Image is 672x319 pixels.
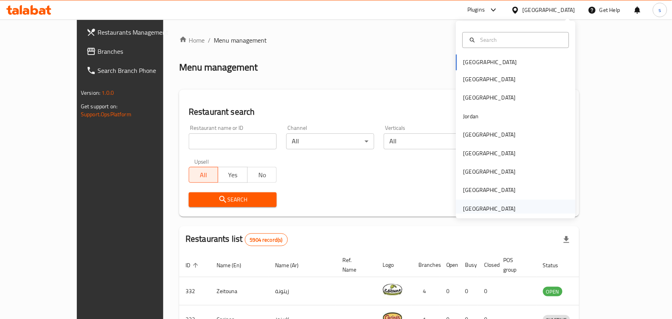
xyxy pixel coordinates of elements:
[194,159,209,164] label: Upsell
[192,169,215,181] span: All
[384,133,472,149] div: All
[221,169,244,181] span: Yes
[81,101,117,112] span: Get support on:
[543,260,569,270] span: Status
[251,169,273,181] span: No
[376,253,412,277] th: Logo
[245,236,287,244] span: 5904 record(s)
[463,186,516,195] div: [GEOGRAPHIC_DATA]
[504,255,527,274] span: POS group
[478,277,497,305] td: 0
[186,260,201,270] span: ID
[463,112,479,121] div: Jordan
[98,27,183,37] span: Restaurants Management
[189,192,277,207] button: Search
[80,61,189,80] a: Search Branch Phone
[208,35,211,45] li: /
[214,35,267,45] span: Menu management
[342,255,367,274] span: Ref. Name
[189,133,277,149] input: Search for restaurant name or ID..
[102,88,114,98] span: 1.0.0
[275,260,309,270] span: Name (Ar)
[477,35,564,44] input: Search
[218,167,247,183] button: Yes
[459,253,478,277] th: Busy
[179,61,258,74] h2: Menu management
[80,23,189,42] a: Restaurants Management
[383,280,402,299] img: Zeitouna
[81,88,100,98] span: Version:
[463,149,516,158] div: [GEOGRAPHIC_DATA]
[463,94,516,102] div: [GEOGRAPHIC_DATA]
[412,277,440,305] td: 4
[80,42,189,61] a: Branches
[179,277,210,305] td: 332
[412,253,440,277] th: Branches
[247,167,277,183] button: No
[179,35,579,45] nav: breadcrumb
[463,168,516,176] div: [GEOGRAPHIC_DATA]
[463,204,516,213] div: [GEOGRAPHIC_DATA]
[98,66,183,75] span: Search Branch Phone
[217,260,252,270] span: Name (En)
[269,277,336,305] td: زيتونة
[210,277,269,305] td: Zeitouna
[440,253,459,277] th: Open
[189,167,218,183] button: All
[463,75,516,84] div: [GEOGRAPHIC_DATA]
[245,233,288,246] div: Total records count
[467,5,485,15] div: Plugins
[195,195,270,205] span: Search
[658,6,661,14] span: s
[459,277,478,305] td: 0
[286,133,374,149] div: All
[98,47,183,56] span: Branches
[189,106,570,118] h2: Restaurant search
[463,131,516,139] div: [GEOGRAPHIC_DATA]
[543,287,563,296] span: OPEN
[557,230,576,249] div: Export file
[478,253,497,277] th: Closed
[440,277,459,305] td: 0
[81,109,131,119] a: Support.OpsPlatform
[179,35,205,45] a: Home
[523,6,575,14] div: [GEOGRAPHIC_DATA]
[186,233,288,246] h2: Restaurants list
